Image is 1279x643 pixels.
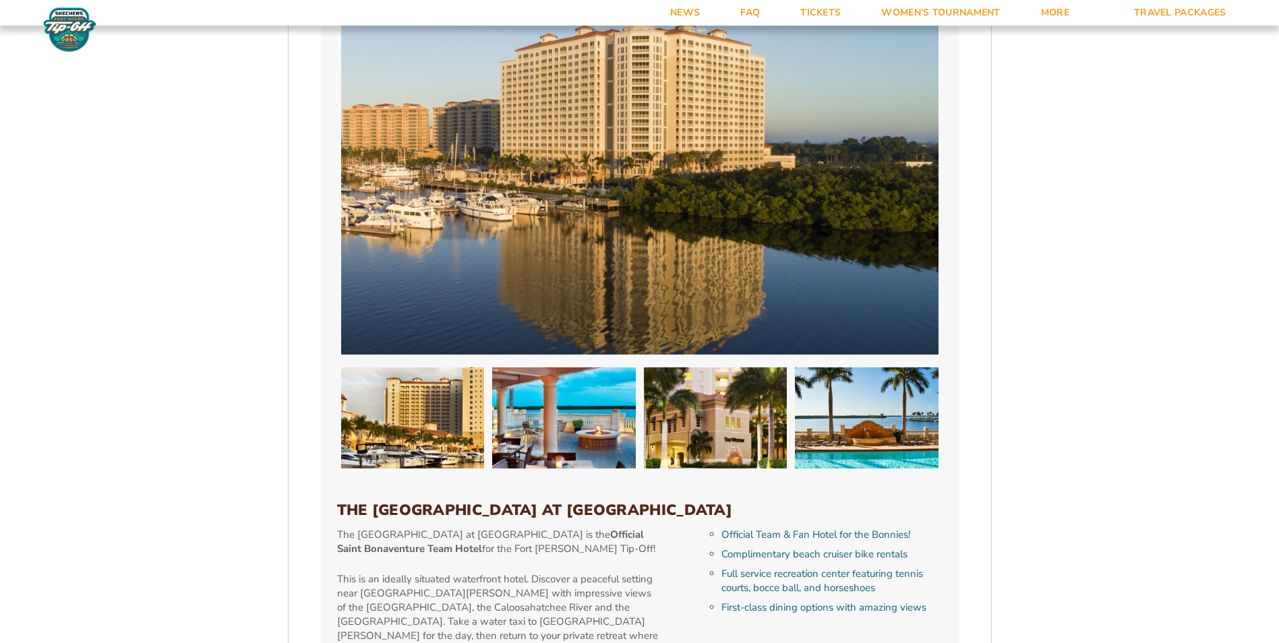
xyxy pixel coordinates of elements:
[337,501,943,519] h3: The [GEOGRAPHIC_DATA] at [GEOGRAPHIC_DATA]
[337,528,644,555] strong: Official Saint Bonaventure Team Hotel
[721,567,942,595] li: Full service recreation center featuring tennis courts, bocce ball, and horseshoes
[40,7,99,53] img: Fort Myers Tip-Off
[721,528,942,542] li: Official Team & Fan Hotel for the Bonnies!
[721,601,942,615] li: First-class dining options with amazing views
[644,367,787,468] img: The Westin Cape Coral Resort at Marina Village (BEACH 2025)
[337,528,660,556] p: The [GEOGRAPHIC_DATA] at [GEOGRAPHIC_DATA] is the for the Fort [PERSON_NAME] Tip-Off!
[721,547,942,561] li: Complimentary beach cruiser bike rentals
[795,367,939,468] img: The Westin Cape Coral Resort at Marina Village (BEACH 2025)
[492,367,636,468] img: The Westin Cape Coral Resort at Marina Village (BEACH 2025)
[341,367,485,468] img: The Westin Cape Coral Resort at Marina Village (BEACH 2025)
